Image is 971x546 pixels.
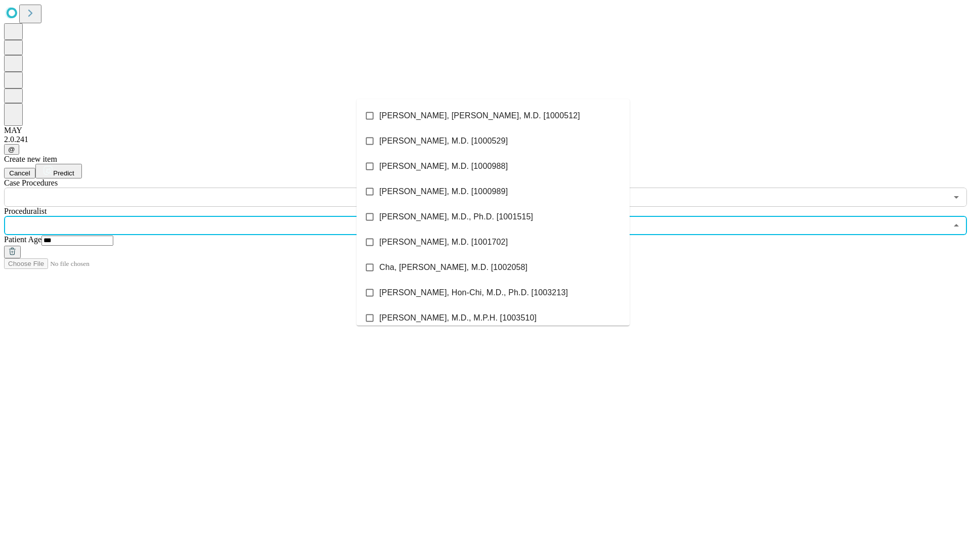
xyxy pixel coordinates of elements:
[379,236,508,248] span: [PERSON_NAME], M.D. [1001702]
[4,144,19,155] button: @
[379,312,537,324] span: [PERSON_NAME], M.D., M.P.H. [1003510]
[4,178,58,187] span: Scheduled Procedure
[4,155,57,163] span: Create new item
[949,218,963,233] button: Close
[8,146,15,153] span: @
[379,287,568,299] span: [PERSON_NAME], Hon-Chi, M.D., Ph.D. [1003213]
[379,135,508,147] span: [PERSON_NAME], M.D. [1000529]
[379,110,580,122] span: [PERSON_NAME], [PERSON_NAME], M.D. [1000512]
[379,261,527,274] span: Cha, [PERSON_NAME], M.D. [1002058]
[4,168,35,178] button: Cancel
[4,235,41,244] span: Patient Age
[4,207,47,215] span: Proceduralist
[379,186,508,198] span: [PERSON_NAME], M.D. [1000989]
[4,126,967,135] div: MAY
[379,211,533,223] span: [PERSON_NAME], M.D., Ph.D. [1001515]
[4,135,967,144] div: 2.0.241
[9,169,30,177] span: Cancel
[53,169,74,177] span: Predict
[35,164,82,178] button: Predict
[379,160,508,172] span: [PERSON_NAME], M.D. [1000988]
[949,190,963,204] button: Open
